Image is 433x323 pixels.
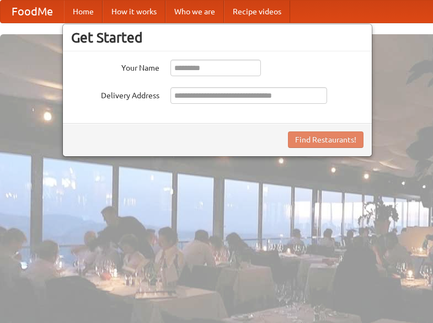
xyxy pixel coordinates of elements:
[103,1,165,23] a: How it works
[64,1,103,23] a: Home
[1,1,64,23] a: FoodMe
[165,1,224,23] a: Who we are
[71,60,159,73] label: Your Name
[288,131,363,148] button: Find Restaurants!
[224,1,290,23] a: Recipe videos
[71,87,159,101] label: Delivery Address
[71,29,363,46] h3: Get Started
